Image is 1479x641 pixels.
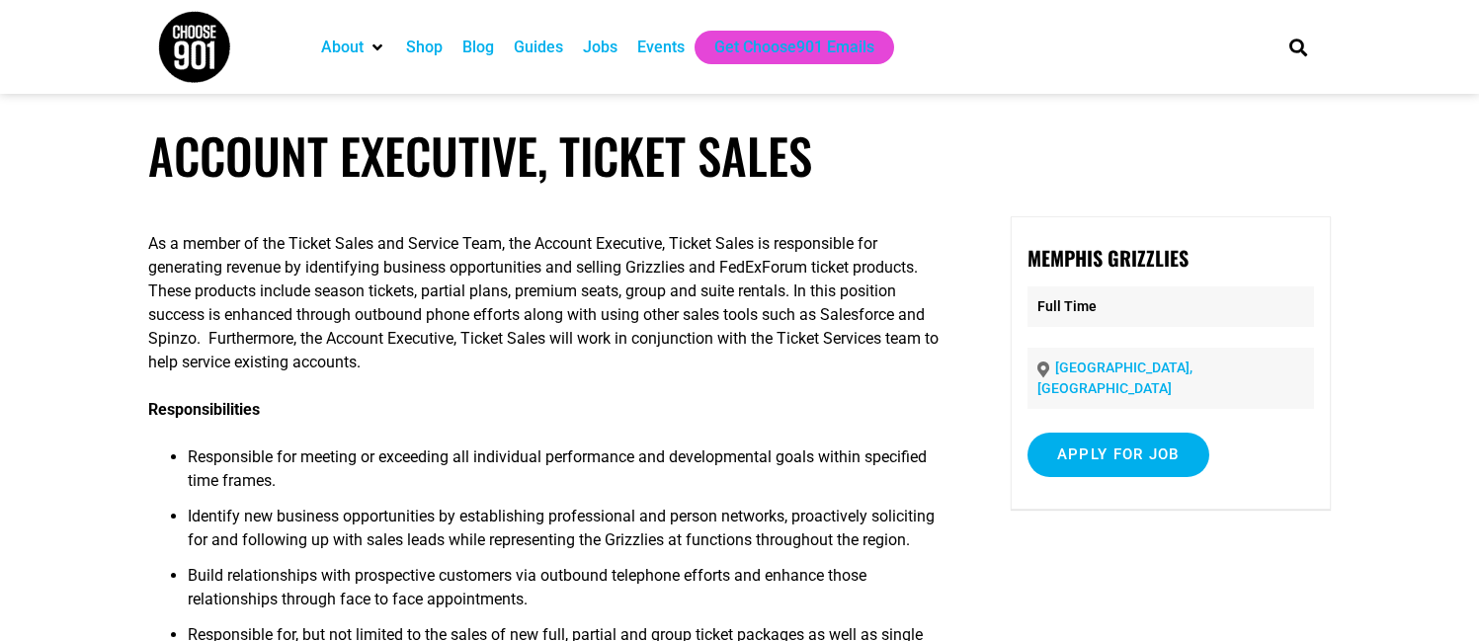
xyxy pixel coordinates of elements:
[148,126,1332,185] h1: Account Executive, Ticket Sales
[148,232,951,374] p: As a member of the Ticket Sales and Service Team, the Account Executive, Ticket Sales is responsi...
[1282,31,1315,63] div: Search
[1037,360,1192,396] a: [GEOGRAPHIC_DATA], [GEOGRAPHIC_DATA]
[1027,243,1189,273] strong: Memphis Grizzlies
[583,36,617,59] a: Jobs
[188,445,951,505] li: Responsible for meeting or exceeding all individual performance and developmental goals within sp...
[406,36,443,59] a: Shop
[311,31,1256,64] nav: Main nav
[514,36,563,59] a: Guides
[321,36,364,59] a: About
[462,36,494,59] a: Blog
[1027,286,1314,327] p: Full Time
[1027,433,1209,477] input: Apply for job
[148,400,260,419] strong: Responsibilities
[637,36,685,59] a: Events
[188,564,951,623] li: Build relationships with prospective customers via outbound telephone efforts and enhance those r...
[188,505,951,564] li: Identify new business opportunities by establishing professional and person networks, proactively...
[311,31,396,64] div: About
[714,36,874,59] a: Get Choose901 Emails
